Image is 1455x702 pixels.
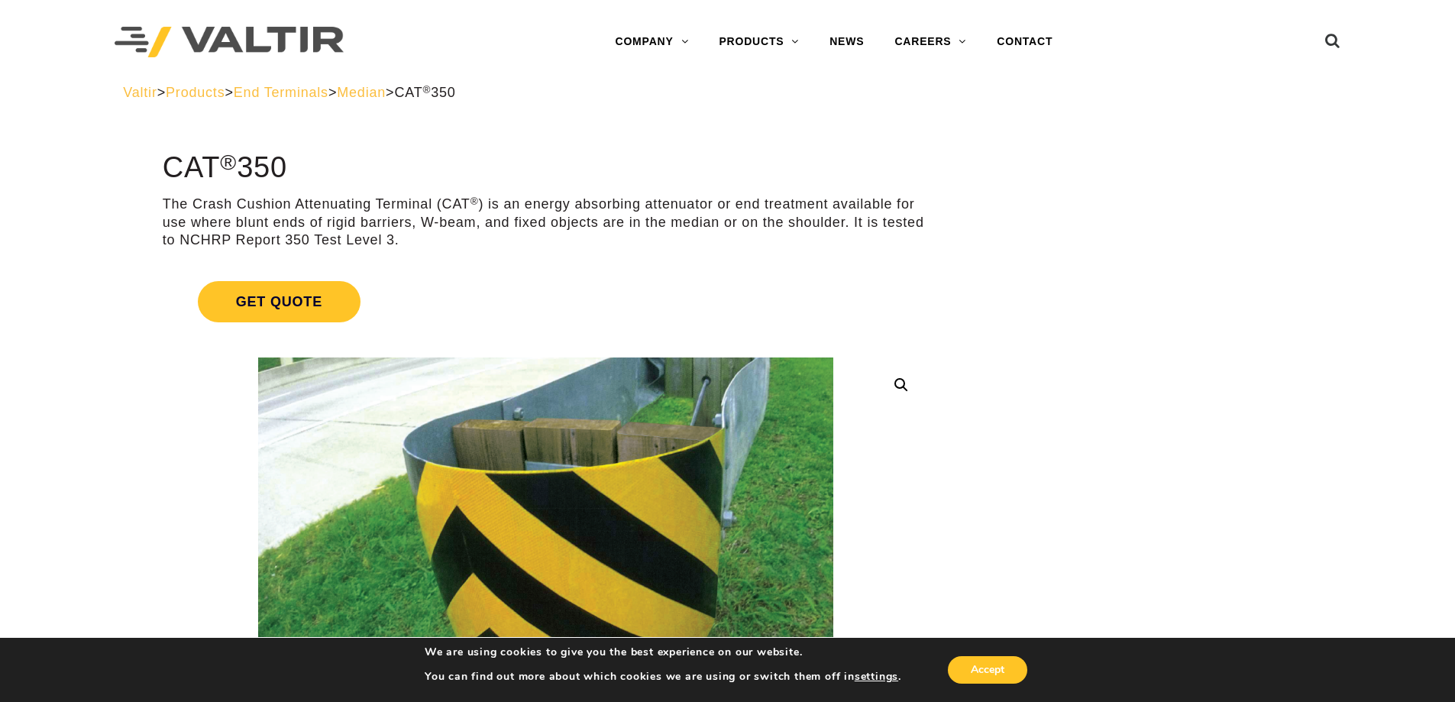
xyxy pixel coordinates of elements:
h1: CAT 350 [163,152,929,184]
img: Valtir [115,27,344,58]
span: CAT 350 [394,85,455,100]
a: End Terminals [234,85,328,100]
p: The Crash Cushion Attenuating Terminal (CAT ) is an energy absorbing attenuator or end treatment ... [163,196,929,249]
a: CAREERS [879,27,981,57]
a: Products [166,85,225,100]
a: Get Quote [163,263,929,341]
span: Get Quote [198,281,361,322]
a: Valtir [123,85,157,100]
div: > > > > [123,84,1332,102]
sup: ® [470,196,479,207]
a: COMPANY [600,27,703,57]
a: NEWS [814,27,879,57]
button: settings [855,670,898,684]
sup: ® [220,150,237,174]
a: CONTACT [981,27,1068,57]
p: You can find out more about which cookies we are using or switch them off in . [425,670,901,684]
button: Accept [948,656,1027,684]
p: We are using cookies to give you the best experience on our website. [425,645,901,659]
sup: ® [422,84,431,95]
a: PRODUCTS [703,27,814,57]
a: Median [337,85,386,100]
